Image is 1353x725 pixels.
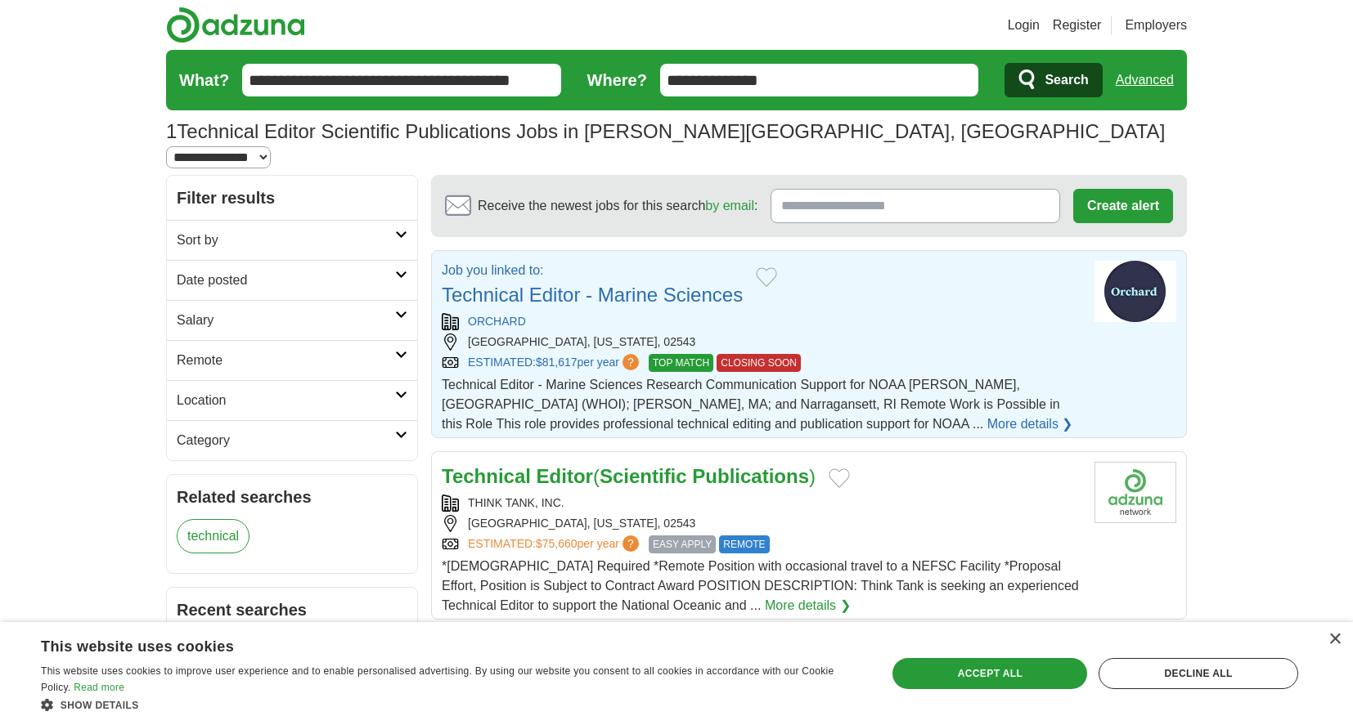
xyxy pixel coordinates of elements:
[177,485,407,509] h2: Related searches
[177,519,249,553] a: technical
[167,380,417,420] a: Location
[649,535,716,553] span: EASY APPLY
[600,465,687,487] strong: Scientific
[179,68,229,92] label: What?
[829,468,850,488] button: Add to favorite jobs
[442,284,743,306] a: Technical Editor - Marine Sciences
[177,311,395,330] h2: Salary
[166,117,177,146] span: 1
[892,658,1087,689] div: Accept all
[442,559,1079,612] span: *[DEMOGRAPHIC_DATA] Required *Remote Position with occasional travel to a NEFSC Facility *Proposa...
[442,465,531,487] strong: Technical
[442,333,1081,351] div: [GEOGRAPHIC_DATA], [US_STATE], 02543
[167,340,417,380] a: Remote
[765,596,851,615] a: More details ❯
[442,515,1081,532] div: [GEOGRAPHIC_DATA], [US_STATE], 02543
[717,354,801,372] span: CLOSING SOON
[442,261,743,280] p: Job you linked to:
[987,414,1073,434] a: More details ❯
[649,354,713,372] span: TOP MATCH
[623,354,639,370] span: ?
[536,356,578,369] span: $81,617
[41,632,821,656] div: This website uses cookies
[442,378,1060,431] span: Technical Editor - Marine Sciences Research Communication Support for NOAA [PERSON_NAME], [GEOGRA...
[468,315,526,328] a: ORCHARD
[1005,63,1102,97] button: Search
[478,196,757,216] span: Receive the newest jobs for this search :
[1328,633,1341,646] div: Close
[442,495,1081,512] div: THINK TANK, INC.
[177,431,395,450] h2: Category
[167,176,417,220] h2: Filter results
[468,354,642,372] a: ESTIMATED:$81,617per year?
[692,465,809,487] strong: Publications
[1095,261,1176,322] img: Orchard logo
[1116,64,1174,96] a: Advanced
[177,351,395,370] h2: Remote
[537,465,593,487] strong: Editor
[166,120,1165,142] h1: Technical Editor Scientific Publications Jobs in [PERSON_NAME][GEOGRAPHIC_DATA], [GEOGRAPHIC_DATA]
[167,220,417,260] a: Sort by
[167,260,417,300] a: Date posted
[719,535,769,553] span: REMOTE
[167,420,417,460] a: Category
[177,271,395,290] h2: Date posted
[74,682,124,693] a: Read more, opens a new window
[1125,16,1187,35] a: Employers
[177,597,407,622] h2: Recent searches
[167,300,417,340] a: Salary
[1095,462,1176,523] img: Company logo
[536,537,578,550] span: $75,660
[61,700,139,711] span: Show details
[1008,16,1040,35] a: Login
[41,665,834,693] span: This website uses cookies to improve user experience and to enable personalised advertising. By u...
[1045,64,1088,96] span: Search
[1073,189,1173,223] button: Create alert
[442,465,816,487] a: Technical Editor(Scientific Publications)
[41,696,862,713] div: Show details
[705,199,754,213] a: by email
[587,68,647,92] label: Where?
[623,535,639,552] span: ?
[166,7,305,43] img: Adzuna logo
[1099,658,1298,689] div: Decline all
[756,267,777,287] button: Add to favorite jobs
[177,391,395,410] h2: Location
[1053,16,1102,35] a: Register
[177,230,395,250] h2: Sort by
[468,535,642,553] a: ESTIMATED:$75,660per year?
